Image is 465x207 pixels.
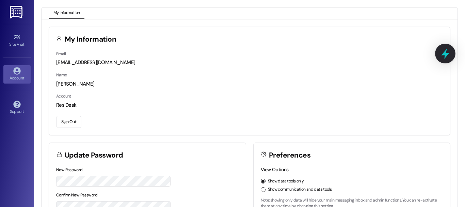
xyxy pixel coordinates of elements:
h3: Preferences [269,152,310,159]
a: Account [3,65,31,84]
label: Show data tools only [268,178,304,184]
button: Sign Out [56,116,81,128]
label: Email [56,51,66,57]
span: • [25,41,26,46]
a: Site Visit • [3,31,31,50]
label: Name [56,72,67,78]
label: Confirm New Password [56,192,98,198]
label: Show communication and data tools [268,187,332,193]
a: Support [3,99,31,117]
div: [PERSON_NAME] [56,80,443,88]
div: ResiDesk [56,102,443,109]
button: My Information [49,8,84,19]
label: New Password [56,167,83,173]
label: View Options [261,166,289,173]
h3: My Information [65,36,116,43]
label: Account [56,93,71,99]
img: ResiDesk Logo [10,6,24,18]
div: [EMAIL_ADDRESS][DOMAIN_NAME] [56,59,443,66]
h3: Update Password [65,152,123,159]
